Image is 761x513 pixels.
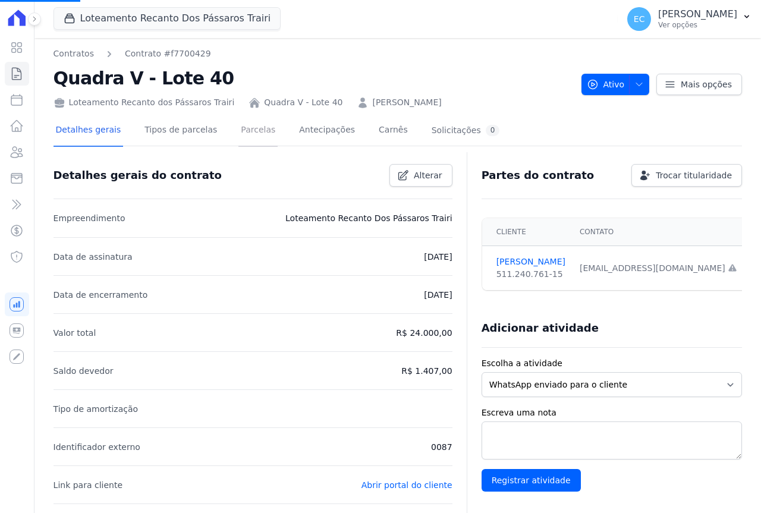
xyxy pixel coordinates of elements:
a: Tipos de parcelas [142,115,219,147]
span: Alterar [414,169,442,181]
p: Empreendimento [54,211,125,225]
span: Mais opções [681,78,732,90]
p: Tipo de amortização [54,402,139,416]
a: Detalhes gerais [54,115,124,147]
span: Ativo [587,74,625,95]
p: Identificador externo [54,440,140,454]
input: Registrar atividade [482,469,581,492]
a: Contratos [54,48,94,60]
p: Saldo devedor [54,364,114,378]
p: Link para cliente [54,478,122,492]
p: Valor total [54,326,96,340]
a: Solicitações0 [429,115,502,147]
div: [EMAIL_ADDRESS][DOMAIN_NAME] [580,262,737,275]
div: Loteamento Recanto dos Pássaros Trairi [54,96,235,109]
label: Escreva uma nota [482,407,742,419]
a: Mais opções [656,74,742,95]
nav: Breadcrumb [54,48,211,60]
p: [PERSON_NAME] [658,8,737,20]
h3: Partes do contrato [482,168,595,182]
label: Escolha a atividade [482,357,742,370]
a: Parcelas [238,115,278,147]
a: Trocar titularidade [631,164,742,187]
button: Loteamento Recanto Dos Pássaros Trairi [54,7,281,30]
button: Ativo [581,74,650,95]
h3: Detalhes gerais do contrato [54,168,222,182]
a: Carnês [376,115,410,147]
p: R$ 1.407,00 [401,364,452,378]
th: Cliente [482,218,573,246]
nav: Breadcrumb [54,48,572,60]
p: R$ 24.000,00 [396,326,452,340]
p: Data de encerramento [54,288,148,302]
p: [DATE] [424,250,452,264]
h2: Quadra V - Lote 40 [54,65,572,92]
h3: Adicionar atividade [482,321,599,335]
p: 0087 [431,440,452,454]
div: 511.240.761-15 [496,268,565,281]
button: EC [PERSON_NAME] Ver opções [618,2,761,36]
a: Antecipações [297,115,357,147]
a: [PERSON_NAME] [496,256,565,268]
p: [DATE] [424,288,452,302]
div: Solicitações [432,125,500,136]
a: Alterar [389,164,452,187]
a: Abrir portal do cliente [361,480,452,490]
a: Quadra V - Lote 40 [264,96,342,109]
span: EC [634,15,645,23]
p: Data de assinatura [54,250,133,264]
span: Trocar titularidade [656,169,732,181]
a: [PERSON_NAME] [372,96,441,109]
p: Ver opções [658,20,737,30]
div: 0 [486,125,500,136]
p: Loteamento Recanto Dos Pássaros Trairi [285,211,452,225]
a: Contrato #f7700429 [125,48,211,60]
th: Contato [573,218,744,246]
